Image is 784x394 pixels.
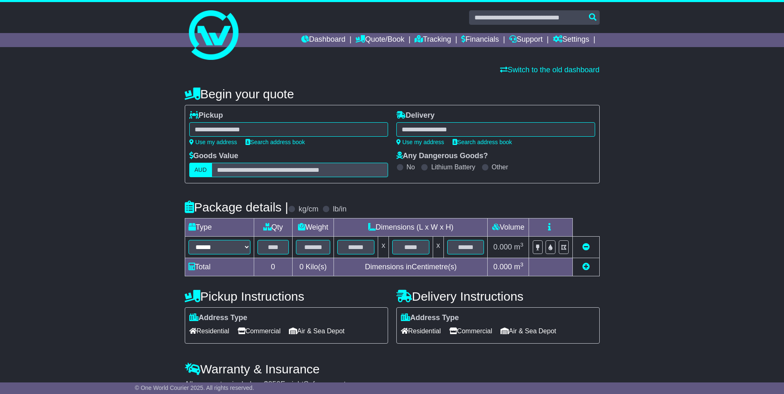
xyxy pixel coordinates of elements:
label: Delivery [396,111,435,120]
h4: Delivery Instructions [396,290,600,303]
span: 0.000 [493,263,512,271]
label: No [407,163,415,171]
span: 250 [268,380,281,388]
h4: Package details | [185,200,288,214]
td: Type [185,218,254,237]
label: Address Type [189,313,248,323]
td: Volume [488,218,529,237]
a: Support [509,33,543,47]
a: Switch to the old dashboard [500,66,599,74]
label: Address Type [401,313,459,323]
label: AUD [189,163,212,177]
a: Use my address [396,139,444,145]
label: Goods Value [189,152,238,161]
span: Air & Sea Depot [289,325,345,337]
a: Add new item [582,263,590,271]
span: © One World Courier 2025. All rights reserved. [135,385,254,391]
span: m [514,263,524,271]
sup: 3 [520,242,524,248]
a: Quote/Book [355,33,404,47]
span: Residential [189,325,229,337]
td: 0 [254,258,292,276]
td: Qty [254,218,292,237]
span: Residential [401,325,441,337]
td: Kilo(s) [292,258,334,276]
span: 0 [299,263,303,271]
a: Settings [553,33,589,47]
a: Dashboard [301,33,346,47]
div: All our quotes include a $ FreightSafe warranty. [185,380,600,389]
a: Use my address [189,139,237,145]
a: Search address book [245,139,305,145]
label: Lithium Battery [431,163,475,171]
h4: Begin your quote [185,87,600,101]
td: Dimensions (L x W x H) [334,218,488,237]
td: x [433,237,443,258]
td: Dimensions in Centimetre(s) [334,258,488,276]
span: m [514,243,524,251]
label: Other [492,163,508,171]
a: Search address book [453,139,512,145]
h4: Warranty & Insurance [185,362,600,376]
a: Tracking [415,33,451,47]
span: 0.000 [493,243,512,251]
td: Weight [292,218,334,237]
sup: 3 [520,261,524,268]
td: Total [185,258,254,276]
label: Any Dangerous Goods? [396,152,488,161]
a: Financials [461,33,499,47]
td: x [378,237,389,258]
span: Commercial [238,325,281,337]
label: Pickup [189,111,223,120]
label: lb/in [333,205,346,214]
a: Remove this item [582,243,590,251]
label: kg/cm [298,205,318,214]
span: Air & Sea Depot [500,325,556,337]
h4: Pickup Instructions [185,290,388,303]
span: Commercial [449,325,492,337]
